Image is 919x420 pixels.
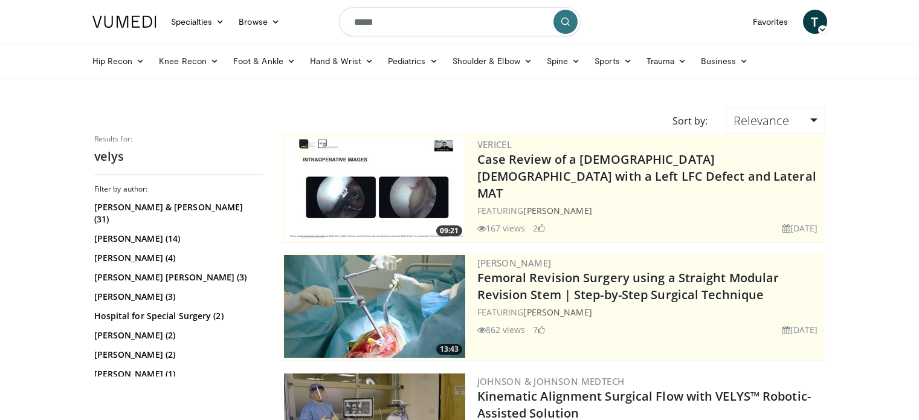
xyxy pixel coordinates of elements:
a: Specialties [164,10,232,34]
a: [PERSON_NAME] [523,205,592,216]
div: Sort by: [663,108,717,134]
img: VuMedi Logo [92,16,156,28]
a: 13:43 [284,255,465,358]
h2: velys [94,149,263,164]
span: Relevance [734,112,789,129]
a: Vericel [477,138,512,150]
a: Shoulder & Elbow [445,49,540,73]
li: 862 views [477,323,526,336]
li: 167 views [477,222,526,234]
p: Results for: [94,134,263,144]
a: [PERSON_NAME] (3) [94,291,260,303]
a: [PERSON_NAME] [477,257,552,269]
a: Johnson & Johnson MedTech [477,375,625,387]
li: [DATE] [782,222,818,234]
a: Hospital for Special Surgery (2) [94,310,260,322]
a: Femoral Revision Surgery using a Straight Modular Revision Stem | Step-by-Step Surgical Technique [477,270,779,303]
a: [PERSON_NAME] (14) [94,233,260,245]
li: 2 [533,222,545,234]
a: [PERSON_NAME] (4) [94,252,260,264]
a: 09:21 [284,137,465,239]
li: [DATE] [782,323,818,336]
a: Case Review of a [DEMOGRAPHIC_DATA] [DEMOGRAPHIC_DATA] with a Left LFC Defect and Lateral MAT [477,151,816,201]
span: 09:21 [436,225,462,236]
a: Knee Recon [152,49,226,73]
a: Business [694,49,755,73]
span: 13:43 [436,344,462,355]
a: [PERSON_NAME] (2) [94,329,260,341]
h3: Filter by author: [94,184,263,194]
div: FEATURING [477,204,823,217]
img: 4275ad52-8fa6-4779-9598-00e5d5b95857.300x170_q85_crop-smart_upscale.jpg [284,255,465,358]
a: Hip Recon [85,49,152,73]
input: Search topics, interventions [339,7,581,36]
a: [PERSON_NAME] (1) [94,368,260,380]
a: Sports [587,49,639,73]
a: Favorites [746,10,796,34]
a: Spine [540,49,587,73]
a: [PERSON_NAME] & [PERSON_NAME] (31) [94,201,260,225]
div: FEATURING [477,306,823,318]
a: Trauma [639,49,694,73]
img: 7de77933-103b-4dce-a29e-51e92965dfc4.300x170_q85_crop-smart_upscale.jpg [284,137,465,239]
li: 7 [533,323,545,336]
a: Foot & Ankle [226,49,303,73]
a: Pediatrics [381,49,445,73]
a: Hand & Wrist [303,49,381,73]
a: [PERSON_NAME] (2) [94,349,260,361]
a: [PERSON_NAME] [PERSON_NAME] (3) [94,271,260,283]
a: Browse [231,10,287,34]
a: [PERSON_NAME] [523,306,592,318]
a: T [803,10,827,34]
a: Relevance [726,108,825,134]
